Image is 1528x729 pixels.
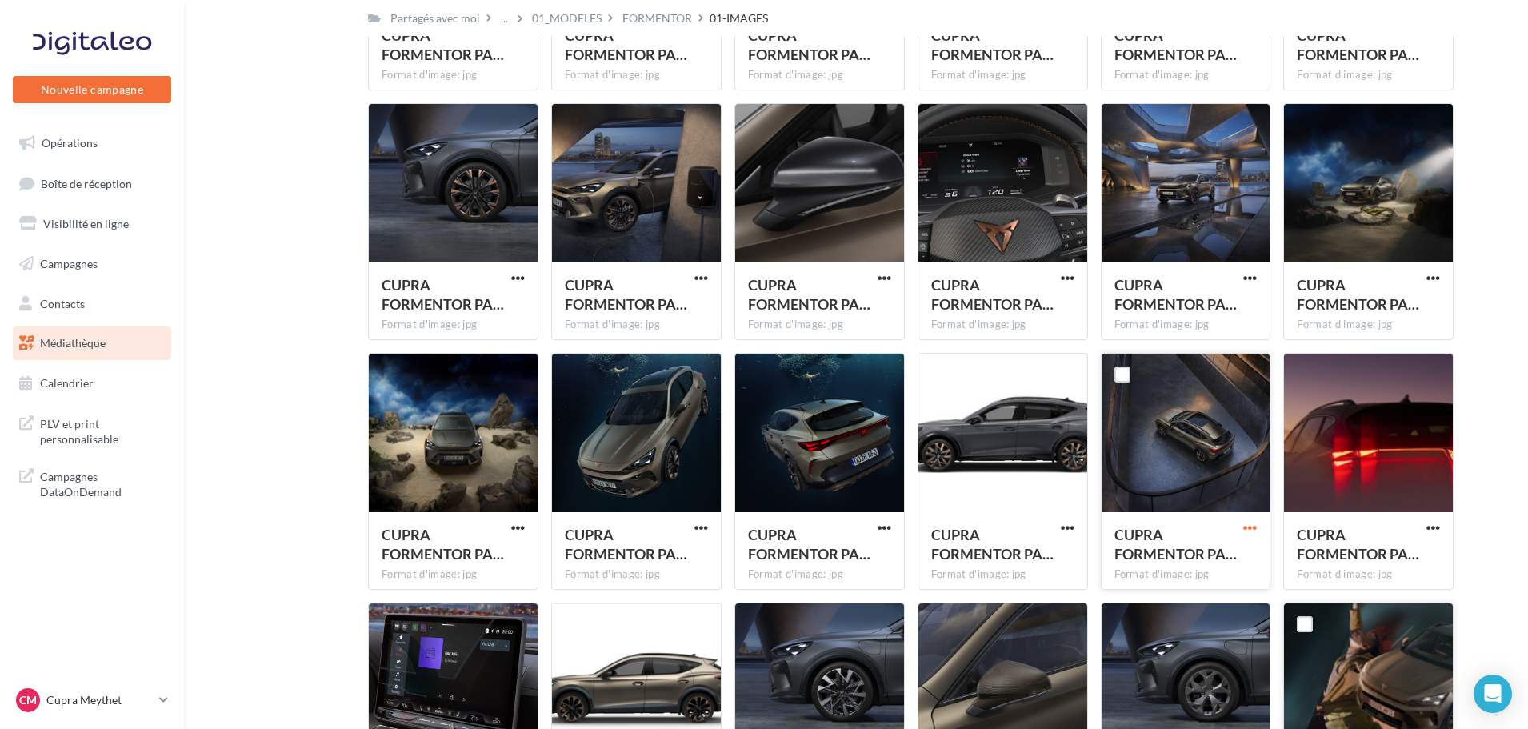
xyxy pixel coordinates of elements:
span: CUPRA FORMENTOR PA 056 [1297,526,1419,563]
div: Format d'image: jpg [382,318,525,332]
div: Format d'image: jpg [1114,318,1258,332]
div: Open Intercom Messenger [1474,675,1512,713]
span: CUPRA FORMENTOR PA 009 [1114,526,1237,563]
span: Boîte de réception [41,176,132,190]
a: Médiathèque [10,326,174,360]
a: Boîte de réception [10,166,174,201]
span: PLV et print personnalisable [40,413,165,447]
span: CUPRA FORMENTOR PA 115 [565,526,687,563]
div: Format d'image: jpg [1297,68,1440,82]
div: Partagés avec moi [390,10,480,26]
span: Campagnes [40,257,98,270]
div: Format d'image: jpg [382,68,525,82]
a: PLV et print personnalisable [10,407,174,454]
span: Visibilité en ligne [43,217,129,230]
a: Contacts [10,287,174,321]
a: Visibilité en ligne [10,207,174,241]
a: Campagnes [10,247,174,281]
div: Format d'image: jpg [565,318,708,332]
div: Format d'image: jpg [1114,567,1258,582]
span: CUPRA FORMENTOR PA 165 [1297,276,1419,313]
span: CM [19,692,37,708]
span: CUPRA FORMENTOR PA 001 [1114,276,1237,313]
div: 01-IMAGES [710,10,768,26]
div: Format d'image: jpg [565,567,708,582]
div: Format d'image: jpg [382,567,525,582]
p: Cupra Meythet [46,692,153,708]
a: CM Cupra Meythet [13,685,171,715]
div: Format d'image: jpg [565,68,708,82]
span: CUPRA FORMENTOR PA 166 [382,526,504,563]
div: ... [498,7,511,30]
div: Format d'image: jpg [748,318,891,332]
a: Campagnes DataOnDemand [10,459,174,507]
div: Format d'image: jpg [1297,567,1440,582]
span: CUPRA FORMENTOR PA 154 [748,276,870,313]
div: 01_MODELES [532,10,602,26]
span: CUPRA FORMENTOR PA 107 [931,526,1054,563]
div: Format d'image: jpg [748,68,891,82]
span: Campagnes DataOnDemand [40,466,165,500]
span: CUPRA FORMENTOR PA 127 [565,276,687,313]
span: Médiathèque [40,336,106,350]
span: Opérations [42,136,98,150]
span: Calendrier [40,376,94,390]
div: FORMENTOR [622,10,692,26]
span: Contacts [40,296,85,310]
div: Format d'image: jpg [931,318,1074,332]
a: Opérations [10,126,174,160]
button: Nouvelle campagne [13,76,171,103]
div: Format d'image: jpg [1114,68,1258,82]
a: Calendrier [10,367,174,400]
div: Format d'image: jpg [748,567,891,582]
div: Format d'image: jpg [1297,318,1440,332]
div: Format d'image: jpg [931,68,1074,82]
div: Format d'image: jpg [931,567,1074,582]
span: CUPRA FORMENTOR PA 178 [931,276,1054,313]
span: CUPRA FORMENTOR PA 117 [748,526,870,563]
span: CUPRA FORMENTOR PA 024 [382,276,504,313]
